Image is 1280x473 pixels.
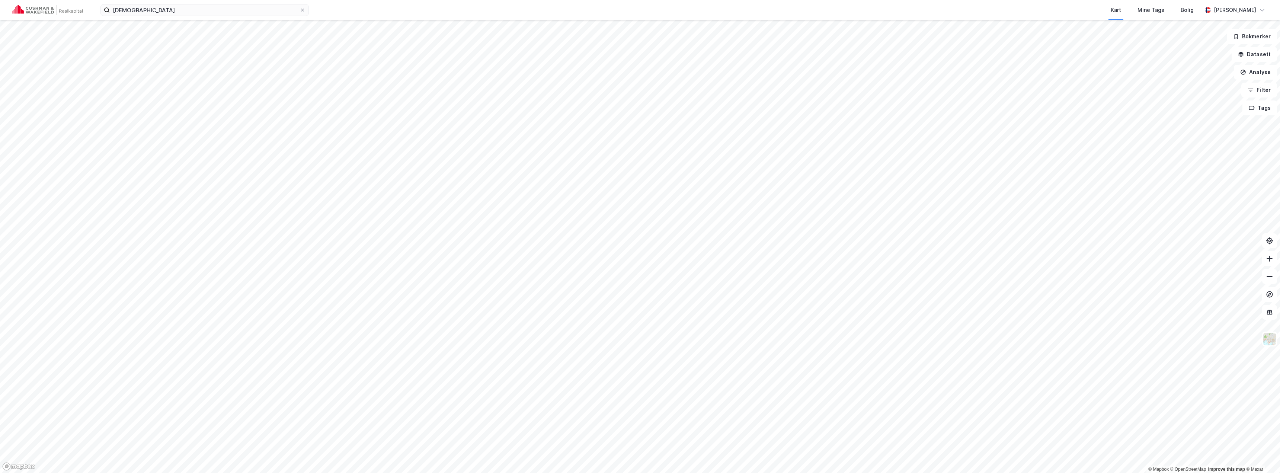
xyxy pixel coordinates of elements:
div: Mine Tags [1137,6,1164,15]
div: Bolig [1181,6,1194,15]
div: Kart [1111,6,1121,15]
div: [PERSON_NAME] [1214,6,1256,15]
a: Mapbox [1148,467,1169,472]
button: Bokmerker [1227,29,1277,44]
img: cushman-wakefield-realkapital-logo.202ea83816669bd177139c58696a8fa1.svg [12,5,83,15]
button: Tags [1242,100,1277,115]
button: Filter [1241,83,1277,98]
img: Z [1263,332,1277,346]
input: Søk på adresse, matrikkel, gårdeiere, leietakere eller personer [110,4,300,16]
iframe: Chat Widget [1243,437,1280,473]
button: Analyse [1234,65,1277,80]
button: Datasett [1232,47,1277,62]
a: Mapbox homepage [2,462,35,471]
a: OpenStreetMap [1170,467,1206,472]
a: Improve this map [1208,467,1245,472]
div: Kontrollprogram for chat [1243,437,1280,473]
